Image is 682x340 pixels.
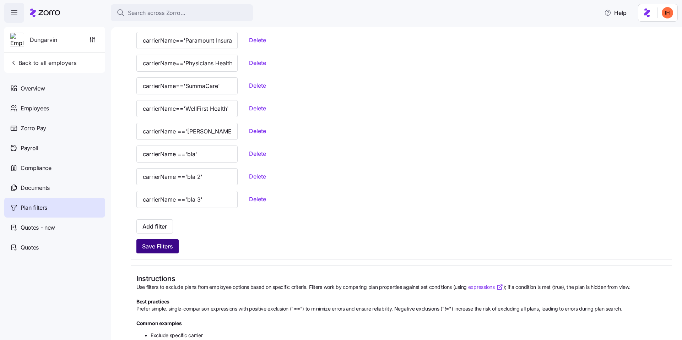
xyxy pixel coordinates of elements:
span: Compliance [21,164,52,172]
input: carrierName != 'Ambetter' && individualMedicalDeductible|parseIdeonMedicalProperty > 1500 [136,146,238,163]
button: Delete [243,193,272,205]
button: Help [599,6,632,20]
input: carrierName != 'Ambetter' && individualMedicalDeductible|parseIdeonMedicalProperty > 1500 [136,191,238,208]
a: Zorro Pay [4,118,105,138]
input: carrierName != 'Ambetter' && individualMedicalDeductible|parseIdeonMedicalProperty > 1500 [136,123,238,140]
a: Plan filters [4,198,105,218]
span: Dungarvin [30,35,57,44]
span: Help [604,9,627,17]
span: Back to all employers [10,59,76,67]
span: Plan filters [21,203,47,212]
span: Search across Zorro... [128,9,185,17]
span: Save Filters [142,242,173,251]
button: Add filter [136,219,173,234]
button: Delete [243,34,272,46]
span: Add filter [142,222,167,231]
span: Delete [249,149,266,158]
span: Delete [249,104,266,113]
span: Delete [249,36,266,44]
span: Delete [249,81,266,90]
button: Delete [243,79,272,92]
span: Delete [249,59,266,67]
span: Delete [249,172,266,181]
a: Quotes [4,237,105,257]
button: Delete [243,125,272,137]
input: carrierName != 'Ambetter' && individualMedicalDeductible|parseIdeonMedicalProperty > 1500 [136,168,238,185]
button: Delete [243,102,272,115]
span: Quotes [21,243,39,252]
input: carrierName != 'Ambetter' && individualMedicalDeductible|parseIdeonMedicalProperty > 1500 [136,32,238,49]
span: Overview [21,84,45,93]
span: Payroll [21,144,38,153]
span: Employees [21,104,49,113]
a: Documents [4,178,105,198]
button: Delete [243,147,272,160]
b: Best practices [136,298,169,305]
span: Quotes - new [21,223,55,232]
button: Delete [243,56,272,69]
span: Documents [21,183,50,192]
button: Back to all employers [7,56,79,70]
button: Save Filters [136,239,179,253]
a: Overview [4,78,105,98]
span: Zorro Pay [21,124,46,133]
b: Common examples [136,320,182,326]
span: Delete [249,195,266,203]
img: f3711480c2c985a33e19d88a07d4c111 [662,7,673,18]
input: carrierName != 'Ambetter' && individualMedicalDeductible|parseIdeonMedicalProperty > 1500 [136,100,238,117]
a: Quotes - new [4,218,105,237]
input: carrierName != 'Ambetter' && individualMedicalDeductible|parseIdeonMedicalProperty > 1500 [136,77,238,94]
a: expressions [468,284,503,291]
a: Payroll [4,138,105,158]
a: Employees [4,98,105,118]
h2: Instructions [136,274,666,284]
button: Delete [243,170,272,183]
img: Employer logo [10,33,24,47]
input: carrierName != 'Ambetter' && individualMedicalDeductible|parseIdeonMedicalProperty > 1500 [136,55,238,72]
button: Search across Zorro... [111,4,253,21]
span: Delete [249,127,266,135]
a: Compliance [4,158,105,178]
